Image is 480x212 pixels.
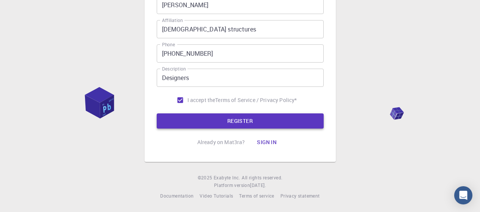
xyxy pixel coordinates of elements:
a: Documentation [160,192,194,200]
a: Video Tutorials [200,192,233,200]
span: Documentation [160,193,194,199]
span: © 2025 [198,174,214,182]
p: Terms of Service / Privacy Policy * [215,96,297,104]
a: Exabyte Inc. [214,174,240,182]
a: Privacy statement [280,192,320,200]
span: All rights reserved. [242,174,282,182]
label: Phone [162,41,175,48]
a: Terms of Service / Privacy Policy* [215,96,297,104]
button: Sign in [251,135,283,150]
span: I accept the [187,96,216,104]
label: Affiliation [162,17,183,24]
span: Video Tutorials [200,193,233,199]
a: [DATE]. [250,182,266,189]
a: Terms of service [239,192,274,200]
span: Platform version [214,182,250,189]
span: Privacy statement [280,193,320,199]
span: [DATE] . [250,182,266,188]
p: Already on Mat3ra? [197,138,245,146]
label: Description [162,66,186,72]
div: Open Intercom Messenger [454,186,472,204]
span: Exabyte Inc. [214,174,240,181]
button: REGISTER [157,113,324,129]
span: Terms of service [239,193,274,199]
